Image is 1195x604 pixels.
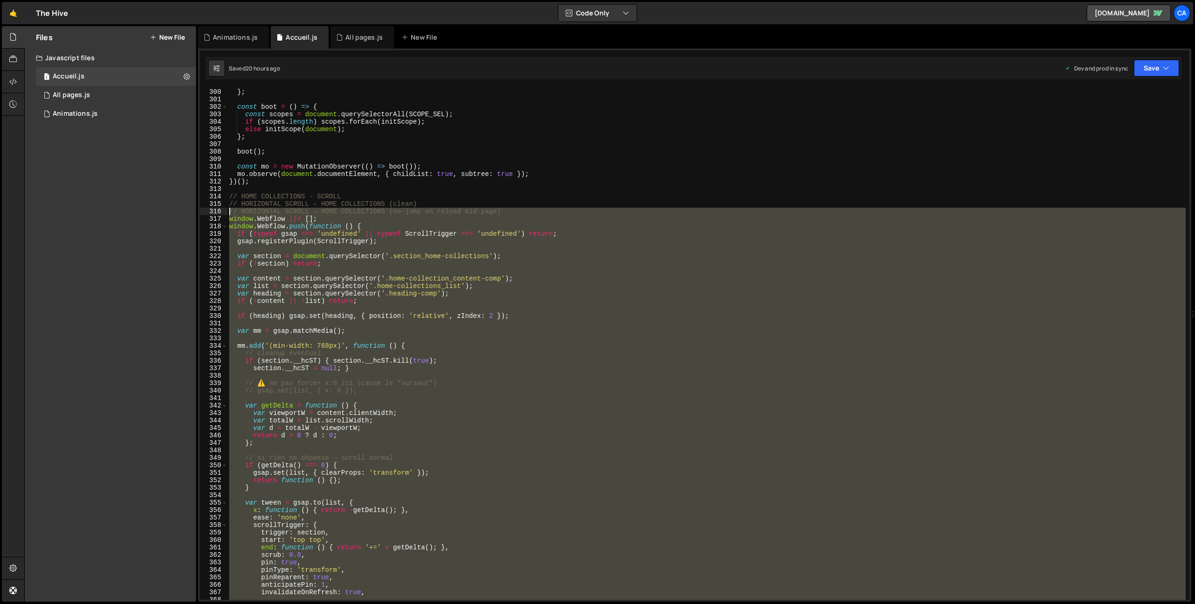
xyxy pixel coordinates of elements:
[200,111,227,118] div: 303
[200,394,227,402] div: 341
[200,492,227,499] div: 354
[200,350,227,357] div: 335
[200,432,227,439] div: 346
[200,297,227,305] div: 328
[200,275,227,282] div: 325
[200,424,227,432] div: 345
[200,126,227,133] div: 305
[200,253,227,260] div: 322
[200,230,227,238] div: 319
[200,193,227,200] div: 314
[1134,60,1179,77] button: Save
[150,34,185,41] button: New File
[200,163,227,170] div: 310
[200,477,227,484] div: 352
[200,215,227,223] div: 317
[200,305,227,312] div: 329
[200,155,227,163] div: 309
[53,72,84,81] div: Accueil.js
[213,33,258,42] div: Animations.js
[53,91,90,99] div: All pages.js
[200,462,227,469] div: 350
[200,178,227,185] div: 312
[200,379,227,387] div: 339
[36,67,196,86] div: 17034/46801.js
[200,208,227,215] div: 316
[36,32,53,42] h2: Files
[200,439,227,447] div: 347
[200,148,227,155] div: 308
[200,529,227,536] div: 359
[200,402,227,409] div: 342
[200,223,227,230] div: 318
[200,342,227,350] div: 334
[200,103,227,111] div: 302
[200,566,227,574] div: 364
[200,282,227,290] div: 326
[44,74,49,81] span: 1
[200,260,227,267] div: 323
[200,372,227,379] div: 338
[2,2,25,24] a: 🤙
[200,484,227,492] div: 353
[345,33,383,42] div: All pages.js
[200,559,227,566] div: 363
[200,596,227,604] div: 368
[246,64,280,72] div: 20 hours ago
[200,245,227,253] div: 321
[200,544,227,551] div: 361
[200,551,227,559] div: 362
[200,185,227,193] div: 313
[53,110,98,118] div: Animations.js
[200,290,227,297] div: 327
[200,140,227,148] div: 307
[200,409,227,417] div: 343
[36,105,196,123] div: 17034/46849.js
[200,170,227,178] div: 311
[200,365,227,372] div: 337
[200,88,227,96] div: 300
[200,96,227,103] div: 301
[200,536,227,544] div: 360
[200,238,227,245] div: 320
[200,506,227,514] div: 356
[200,320,227,327] div: 331
[200,133,227,140] div: 306
[200,589,227,596] div: 367
[200,574,227,581] div: 365
[200,521,227,529] div: 358
[200,327,227,335] div: 332
[1174,5,1190,21] a: Ca
[36,86,196,105] div: 17034/46803.js
[200,581,227,589] div: 366
[200,200,227,208] div: 315
[200,417,227,424] div: 344
[1065,64,1128,72] div: Dev and prod in sync
[200,499,227,506] div: 355
[1087,5,1171,21] a: [DOMAIN_NAME]
[200,267,227,275] div: 324
[200,387,227,394] div: 340
[229,64,280,72] div: Saved
[200,335,227,342] div: 333
[286,33,317,42] div: Accueil.js
[36,7,68,19] div: The Hive
[200,447,227,454] div: 348
[200,312,227,320] div: 330
[401,33,441,42] div: New File
[200,118,227,126] div: 304
[558,5,637,21] button: Code Only
[200,469,227,477] div: 351
[200,514,227,521] div: 357
[25,49,196,67] div: Javascript files
[200,357,227,365] div: 336
[200,454,227,462] div: 349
